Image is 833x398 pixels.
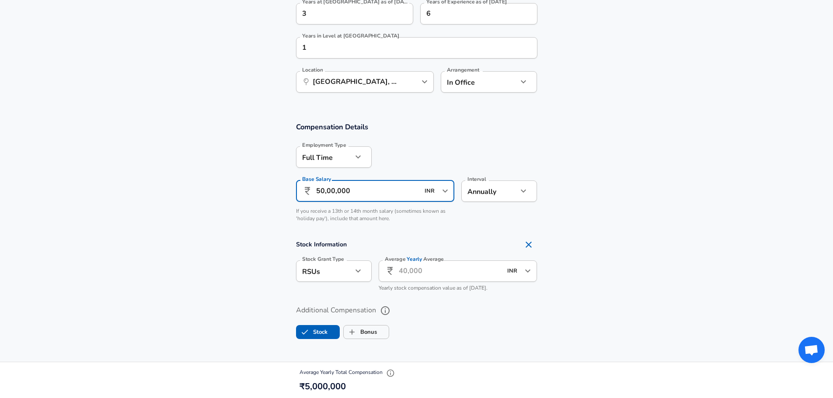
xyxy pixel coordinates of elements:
[447,67,479,73] label: Arrangement
[344,324,360,340] span: Bonus
[302,177,331,182] label: Base Salary
[296,208,455,222] p: If you receive a 13th or 14th month salary (sometimes known as 'holiday pay'), include that amoun...
[384,367,397,380] button: Explain Total Compensation
[418,76,431,88] button: Open
[296,324,313,340] span: Stock
[385,256,444,262] label: Average Average
[302,142,346,148] label: Employment Type
[300,369,397,376] span: Average Yearly Total Compensation
[407,255,422,263] span: Yearly
[441,71,505,93] div: In Office
[344,324,377,340] label: Bonus
[522,265,534,277] button: Open
[439,185,451,197] button: Open
[302,67,323,73] label: Location
[302,256,344,262] label: Stock Grant Type
[296,325,340,339] button: StockStock
[296,324,328,340] label: Stock
[378,303,393,318] button: help
[296,303,537,318] label: Additional Compensation
[379,284,488,291] span: Yearly stock compensation value as of [DATE].
[461,180,518,202] div: Annually
[296,37,518,59] input: 1
[296,236,537,253] h4: Stock Information
[302,33,400,38] label: Years in Level at [GEOGRAPHIC_DATA]
[399,260,502,282] input: 40,000
[422,184,439,198] input: USD
[520,236,537,253] button: Remove Section
[343,325,389,339] button: BonusBonus
[296,3,394,24] input: 0
[505,264,522,278] input: USD
[316,180,420,202] input: 100,000
[420,3,518,24] input: 7
[798,337,825,363] div: Open chat
[296,260,352,282] div: RSUs
[296,122,537,132] h3: Compensation Details
[296,146,352,168] div: Full Time
[467,177,486,182] label: Interval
